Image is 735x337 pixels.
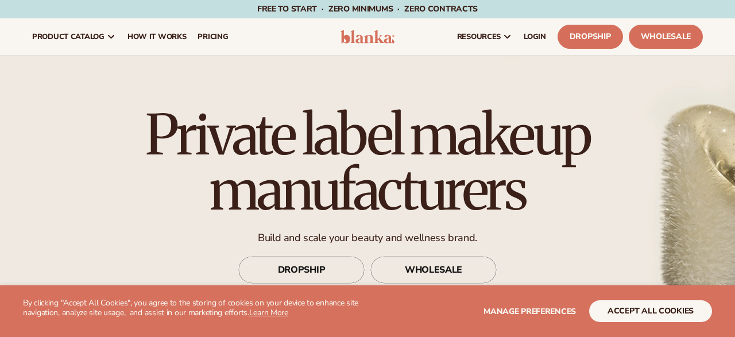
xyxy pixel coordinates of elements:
h1: Private label makeup manufacturers [112,107,623,218]
button: Manage preferences [483,300,576,322]
a: DROPSHIP [238,256,365,284]
span: Free to start · ZERO minimums · ZERO contracts [257,3,478,14]
button: accept all cookies [589,300,712,322]
a: WHOLESALE [370,256,497,284]
p: Build and scale your beauty and wellness brand. [112,231,623,245]
a: product catalog [26,18,122,55]
span: LOGIN [524,32,546,41]
p: By clicking "Accept All Cookies", you agree to the storing of cookies on your device to enhance s... [23,299,367,318]
span: Manage preferences [483,306,576,317]
a: Dropship [558,25,623,49]
span: product catalog [32,32,105,41]
a: pricing [192,18,234,55]
a: Learn More [249,307,288,318]
span: How It Works [127,32,187,41]
a: resources [451,18,518,55]
span: pricing [198,32,228,41]
a: Wholesale [629,25,703,49]
a: LOGIN [518,18,552,55]
span: resources [457,32,501,41]
a: How It Works [122,18,192,55]
img: logo [341,30,394,44]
